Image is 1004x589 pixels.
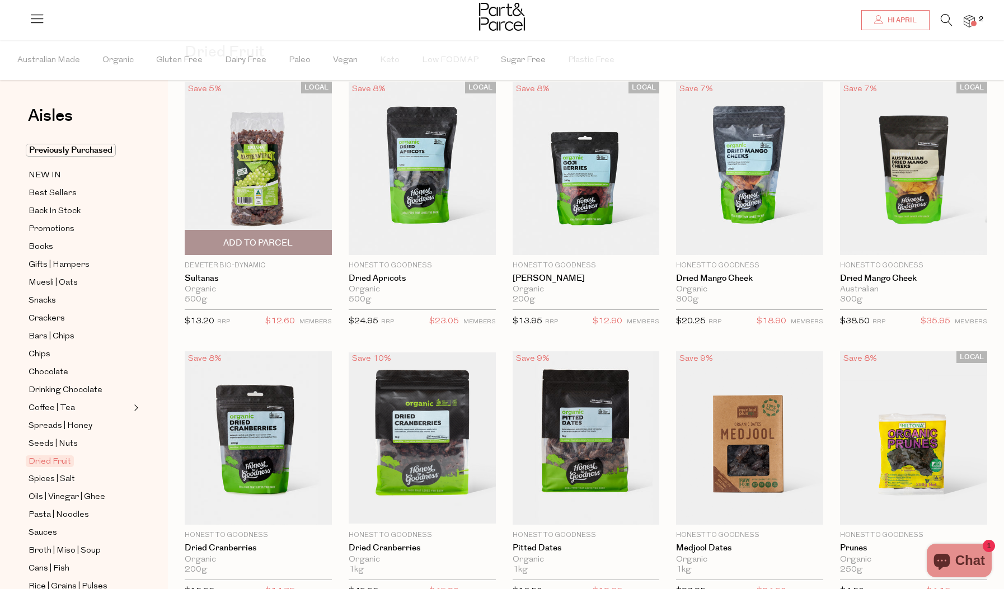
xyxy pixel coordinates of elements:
span: LOCAL [465,82,496,93]
img: Part&Parcel [479,3,525,31]
span: Pasta | Noodles [29,508,89,522]
a: Aisles [28,107,73,135]
small: MEMBERS [463,319,496,325]
small: MEMBERS [627,319,659,325]
p: Honest to Goodness [840,261,987,271]
div: Organic [185,285,332,295]
a: Prunes [840,543,987,553]
a: Seeds | Nuts [29,437,130,451]
button: Add To Parcel [185,230,332,255]
img: Pitted Dates [513,351,660,525]
span: Drinking Chocolate [29,384,102,397]
span: $12.90 [593,314,622,329]
span: Spreads | Honey [29,420,92,433]
span: Books [29,241,53,254]
small: RRP [217,319,230,325]
p: Honest to Goodness [676,261,823,271]
div: Save 8% [349,82,389,97]
span: $12.60 [265,314,295,329]
span: 500g [349,295,371,305]
span: Organic [102,41,134,80]
span: LOCAL [956,351,987,363]
span: NEW IN [29,169,61,182]
small: RRP [709,319,721,325]
a: Dried Mango Cheek [840,274,987,284]
div: Save 9% [513,351,553,366]
a: Best Sellers [29,186,130,200]
span: Vegan [333,41,358,80]
p: Honest to Goodness [513,261,660,271]
p: Honest to Goodness [349,261,496,271]
span: Back In Stock [29,205,81,218]
div: Save 8% [840,351,880,366]
a: Dried Apricots [349,274,496,284]
a: Hi April [861,10,930,30]
inbox-online-store-chat: Shopify online store chat [923,544,995,580]
span: 500g [185,295,207,305]
span: Dried Fruit [26,455,74,467]
span: 200g [185,565,207,575]
p: Honest to Goodness [676,530,823,540]
p: Honest to Goodness [513,530,660,540]
span: Crackers [29,312,65,326]
img: Sultanas [185,82,332,255]
small: MEMBERS [955,319,987,325]
small: RRP [381,319,394,325]
span: Previously Purchased [26,144,116,157]
span: Keto [380,41,400,80]
a: NEW IN [29,168,130,182]
span: $23.05 [429,314,459,329]
div: Organic [513,285,660,295]
span: Coffee | Tea [29,402,75,415]
div: Save 8% [513,82,553,97]
button: Expand/Collapse Coffee | Tea [131,401,139,414]
a: Drinking Chocolate [29,383,130,397]
span: $35.95 [921,314,950,329]
p: Honest to Goodness [185,530,332,540]
span: Chips [29,348,50,361]
small: MEMBERS [791,319,823,325]
span: Chocolate [29,366,68,379]
div: Organic [349,285,496,295]
img: Prunes [840,351,987,525]
p: Honest to Goodness [349,530,496,540]
span: $20.25 [676,317,706,326]
small: RRP [545,319,558,325]
a: Chocolate [29,365,130,379]
div: Save 5% [185,82,225,97]
div: Organic [676,555,823,565]
p: Demeter Bio-Dynamic [185,261,332,271]
span: LOCAL [301,82,332,93]
span: Promotions [29,223,74,236]
small: RRP [872,319,885,325]
a: Books [29,240,130,254]
a: Spices | Salt [29,472,130,486]
span: Best Sellers [29,187,77,200]
a: Medjool Dates [676,543,823,553]
span: Oils | Vinegar | Ghee [29,491,105,504]
div: Save 7% [840,82,880,97]
a: Sauces [29,526,130,540]
a: Back In Stock [29,204,130,218]
span: Bars | Chips [29,330,74,343]
span: Seeds | Nuts [29,437,78,451]
span: 300g [840,295,862,305]
span: 1kg [349,565,364,575]
span: LOCAL [956,82,987,93]
div: Save 10% [349,351,395,366]
span: $18.90 [757,314,786,329]
img: Dried Mango Cheek [676,82,823,255]
img: Medjool Dates [676,351,823,525]
a: Bars | Chips [29,329,130,343]
div: Organic [676,285,823,295]
span: Plastic Free [568,41,614,80]
a: Previously Purchased [29,144,130,157]
span: 300g [676,295,698,305]
a: Dried Cranberries [185,543,332,553]
div: Organic [349,555,496,565]
span: $13.20 [185,317,214,326]
a: 2 [964,15,975,27]
img: Dried Apricots [349,82,496,255]
span: Australian Made [17,41,80,80]
span: Cans | Fish [29,562,69,576]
